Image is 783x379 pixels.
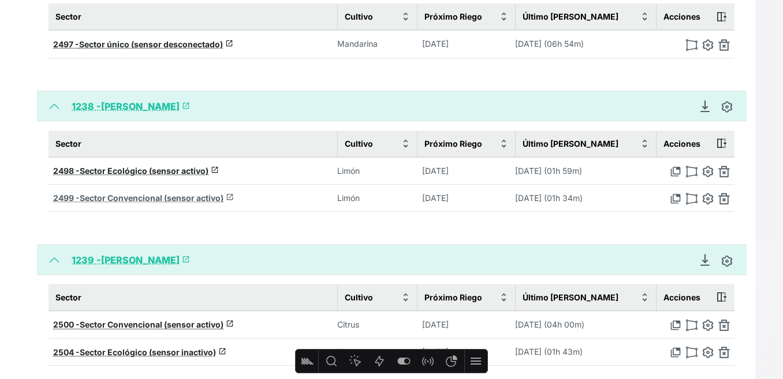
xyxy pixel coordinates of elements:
[211,166,219,174] span: launch
[53,319,234,329] a: 2500 -Sector Convencional (sensor activo)launch
[72,254,101,266] span: 1239 -
[686,319,698,331] img: modify-polygon
[670,166,681,177] img: group
[37,245,747,275] button: 1239 -[PERSON_NAME]launch
[686,166,698,177] img: modify-polygon
[721,255,733,267] img: edit
[79,39,223,49] span: Sector único (sensor desconectado)
[226,319,234,328] span: launch
[716,291,728,303] img: action
[523,138,618,150] span: Último [PERSON_NAME]
[80,347,216,357] span: Sector Ecológico (sensor inactivo)
[515,311,656,339] td: [DATE] (04h 00m)
[337,339,417,366] td: Citrus
[53,347,226,357] a: 2504 -Sector Ecológico (sensor inactivo)launch
[424,291,482,303] span: Próximo Riego
[718,193,730,205] img: delete
[337,311,417,339] td: Citrus
[226,193,234,201] span: launch
[663,10,700,23] span: Acciones
[523,291,618,303] span: Último [PERSON_NAME]
[721,101,733,113] img: edit
[53,347,80,357] span: 2504 -
[515,157,656,185] td: [DATE] (01h 59m)
[640,139,649,148] img: sort
[53,193,80,203] span: 2499 -
[401,12,410,21] img: sort
[716,138,728,149] img: action
[702,39,714,51] img: edit
[693,254,717,266] a: Descargar Recomendación de Riego en PDF
[55,10,81,23] span: Sector
[718,166,730,177] img: delete
[693,101,717,112] a: Descargar Recomendación de Riego en PDF
[670,347,681,358] img: group
[80,319,223,329] span: Sector Convencional (sensor activo)
[72,101,101,112] span: 1238 -
[218,347,226,355] span: launch
[515,339,656,366] td: [DATE] (01h 43m)
[424,10,482,23] span: Próximo Riego
[53,39,79,49] span: 2497 -
[182,102,190,110] span: launch
[702,166,714,177] img: edit
[424,138,482,150] span: Próximo Riego
[345,10,373,23] span: Cultivo
[422,319,486,330] p: [DATE]
[55,138,81,150] span: Sector
[422,38,486,50] p: [DATE]
[523,10,618,23] span: Último [PERSON_NAME]
[337,184,417,211] td: Limón
[686,347,698,358] img: modify-polygon
[422,346,486,358] p: [DATE]
[53,39,233,49] a: 2497 -Sector único (sensor desconectado)launch
[345,291,373,303] span: Cultivo
[702,193,714,205] img: edit
[702,319,714,331] img: edit
[80,193,223,203] span: Sector Convencional (sensor activo)
[53,166,219,176] a: 2498 -Sector Ecológico (sensor activo)launch
[663,138,700,150] span: Acciones
[499,12,508,21] img: sort
[401,293,410,302] img: sort
[337,30,417,58] td: Mandarina
[182,255,190,263] span: launch
[55,291,81,303] span: Sector
[640,293,649,302] img: sort
[718,319,730,331] img: delete
[401,139,410,148] img: sort
[499,139,508,148] img: sort
[515,30,656,58] td: [DATE] (06h 54m)
[345,138,373,150] span: Cultivo
[718,39,730,51] img: delete
[686,39,698,51] img: modify-polygon
[686,193,698,205] img: modify-polygon
[422,165,486,177] p: [DATE]
[670,193,681,205] img: group
[53,166,80,176] span: 2498 -
[718,347,730,358] img: delete
[716,11,728,23] img: action
[225,39,233,47] span: launch
[72,254,190,266] a: 1239 -[PERSON_NAME]launch
[53,193,234,203] a: 2499 -Sector Convencional (sensor activo)launch
[337,157,417,185] td: Limón
[80,166,208,176] span: Sector Ecológico (sensor activo)
[53,319,80,329] span: 2500 -
[640,12,649,21] img: sort
[663,291,700,303] span: Acciones
[72,101,190,112] a: 1238 -[PERSON_NAME]launch
[702,347,714,358] img: edit
[422,192,486,204] p: [DATE]
[499,293,508,302] img: sort
[37,91,747,121] button: 1238 -[PERSON_NAME]launch
[670,319,681,331] img: group
[515,184,656,211] td: [DATE] (01h 34m)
